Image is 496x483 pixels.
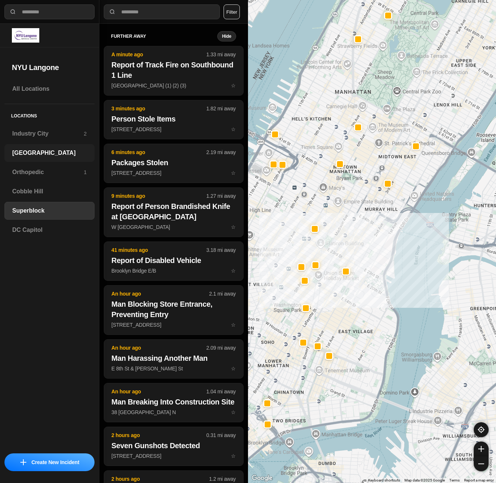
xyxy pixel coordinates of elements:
[112,353,236,363] h2: Man Harassing Another Man
[112,126,236,133] p: [STREET_ADDRESS]
[112,409,236,416] p: 38 [GEOGRAPHIC_DATA] N
[112,440,236,451] h2: Seven Gunshots Detected
[104,383,244,422] button: An hour ago1.04 mi awayMan Breaking Into Construction Site38 [GEOGRAPHIC_DATA] Nstar
[104,224,244,230] a: 9 minutes ago1.27 mi awayReport of Person Brandished Knife at [GEOGRAPHIC_DATA]W [GEOGRAPHIC_DATA...
[449,478,460,482] a: Terms (opens in new tab)
[12,129,84,138] h3: Industry City
[104,453,244,459] a: 2 hours ago0.31 mi awaySeven Gunshots Detected[STREET_ADDRESS]star
[112,397,236,407] h2: Man Breaking Into Construction Site
[12,149,87,157] h3: [GEOGRAPHIC_DATA]
[478,426,485,433] img: recenter
[206,192,236,200] p: 1.27 mi away
[4,183,95,200] a: Cobble Hill
[112,299,236,320] h2: Man Blocking Store Entrance, Preventing Entry
[4,104,95,125] h5: Locations
[231,170,236,176] span: star
[112,255,236,266] h2: Report of Disabled Vehicle
[4,80,95,98] a: All Locations
[112,149,206,156] p: 6 minutes ago
[231,409,236,415] span: star
[104,427,244,466] button: 2 hours ago0.31 mi awaySeven Gunshots Detected[STREET_ADDRESS]star
[474,442,489,456] button: zoom-in
[112,51,206,58] p: A minute ago
[112,290,209,297] p: An hour ago
[12,226,87,234] h3: DC Capitol
[231,83,236,89] span: star
[104,267,244,274] a: 41 minutes ago3.18 mi awayReport of Disabled VehicleBrooklyn Bridge E/Bstar
[474,456,489,471] button: zoom-out
[112,388,206,395] p: An hour ago
[217,31,236,41] button: Hide
[104,409,244,415] a: An hour ago1.04 mi awayMan Breaking Into Construction Site38 [GEOGRAPHIC_DATA] Nstar
[104,46,244,96] button: A minute ago1.33 mi awayReport of Track Fire on Southbound 1 Line[GEOGRAPHIC_DATA] (1) (2) (3)star
[12,168,84,177] h3: Orthopedic
[206,344,236,352] p: 2.09 mi away
[478,461,484,467] img: zoom-out
[231,224,236,230] span: star
[112,114,236,124] h2: Person Stole Items
[32,459,79,466] p: Create New Incident
[112,60,236,80] h2: Report of Track Fire on Southbound 1 Line
[12,62,87,73] h2: NYU Langone
[112,452,236,460] p: [STREET_ADDRESS]
[104,82,244,89] a: A minute ago1.33 mi awayReport of Track Fire on Southbound 1 Line[GEOGRAPHIC_DATA] (1) (2) (3)star
[104,100,244,139] button: 3 minutes ago1.82 mi awayPerson Stole Items[STREET_ADDRESS]star
[112,201,236,222] h2: Report of Person Brandished Knife at [GEOGRAPHIC_DATA]
[84,169,87,176] p: 1
[112,432,206,439] p: 2 hours ago
[12,84,87,93] h3: All Locations
[206,388,236,395] p: 1.04 mi away
[84,130,87,137] p: 2
[104,144,244,183] button: 6 minutes ago2.19 mi awayPackages Stolen[STREET_ADDRESS]star
[112,82,236,89] p: [GEOGRAPHIC_DATA] (1) (2) (3)
[209,290,236,297] p: 2.1 mi away
[112,475,209,483] p: 2 hours ago
[20,459,26,465] img: icon
[112,344,206,352] p: An hour ago
[231,366,236,372] span: star
[231,126,236,132] span: star
[4,453,95,471] button: iconCreate New Incident
[231,322,236,328] span: star
[464,478,494,482] a: Report a map error
[112,157,236,168] h2: Packages Stolen
[4,221,95,239] a: DC Capitol
[478,446,484,452] img: zoom-in
[4,163,95,181] a: Orthopedic1
[104,242,244,281] button: 41 minutes ago3.18 mi awayReport of Disabled VehicleBrooklyn Bridge E/Bstar
[112,246,206,254] p: 41 minutes ago
[12,187,87,196] h3: Cobble Hill
[4,144,95,162] a: [GEOGRAPHIC_DATA]
[104,339,244,379] button: An hour ago2.09 mi awayMan Harassing Another ManE 8th St & [PERSON_NAME] Ststar
[104,170,244,176] a: 6 minutes ago2.19 mi awayPackages Stolen[STREET_ADDRESS]star
[209,475,236,483] p: 1.2 mi away
[206,105,236,112] p: 1.82 mi away
[112,223,236,231] p: W [GEOGRAPHIC_DATA]
[231,453,236,459] span: star
[112,365,236,372] p: E 8th St & [PERSON_NAME] St
[104,322,244,328] a: An hour ago2.1 mi awayMan Blocking Store Entrance, Preventing Entry[STREET_ADDRESS]star
[224,4,240,19] button: Filter
[4,125,95,143] a: Industry City2
[112,267,236,274] p: Brooklyn Bridge E/B
[206,51,236,58] p: 1.33 mi away
[112,105,206,112] p: 3 minutes ago
[231,268,236,274] span: star
[368,478,400,483] button: Keyboard shortcuts
[4,202,95,220] a: Superblock
[206,246,236,254] p: 3.18 mi away
[404,478,445,482] span: Map data ©2025 Google
[9,8,17,16] img: search
[109,8,116,16] img: search
[474,422,489,437] button: recenter
[222,33,231,39] small: Hide
[111,33,217,39] h5: further away
[112,169,236,177] p: [STREET_ADDRESS]
[250,473,274,483] img: Google
[112,321,236,329] p: [STREET_ADDRESS]
[104,126,244,132] a: 3 minutes ago1.82 mi awayPerson Stole Items[STREET_ADDRESS]star
[12,28,39,43] img: logo
[112,192,206,200] p: 9 minutes ago
[12,206,87,215] h3: Superblock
